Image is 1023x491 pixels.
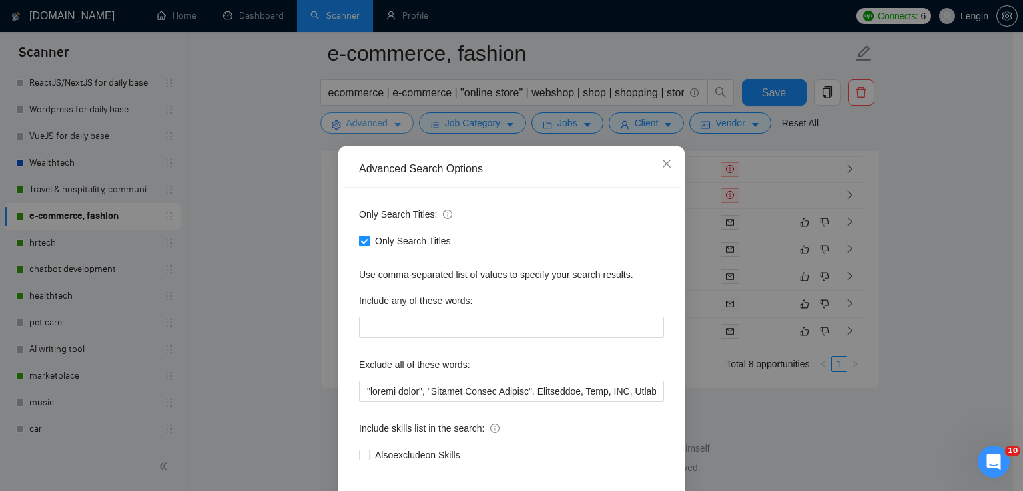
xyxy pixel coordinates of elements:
[359,290,472,311] label: Include any of these words:
[649,146,685,182] button: Close
[443,210,452,219] span: info-circle
[359,267,664,282] div: Use comma-separated list of values to specify your search results.
[370,448,466,462] span: Also exclude on Skills
[359,162,664,176] div: Advanced Search Options
[359,207,452,222] span: Only Search Titles:
[490,424,500,433] span: info-circle
[1005,446,1020,456] span: 10
[359,421,500,436] span: Include skills list in the search:
[661,158,672,169] span: close
[370,234,456,248] span: Only Search Titles
[359,354,470,375] label: Exclude all of these words:
[978,446,1010,478] iframe: Intercom live chat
